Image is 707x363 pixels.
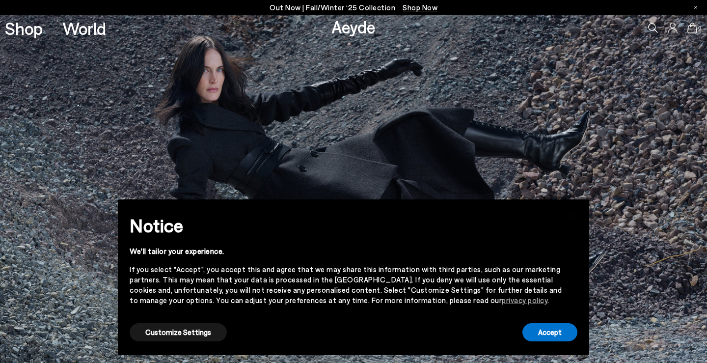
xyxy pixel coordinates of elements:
[130,213,562,238] h2: Notice
[522,323,577,341] button: Accept
[502,296,547,305] a: privacy policy
[130,323,227,341] button: Customize Settings
[562,202,585,226] button: Close this notice
[130,246,562,256] div: We'll tailor your experience.
[130,264,562,306] div: If you select "Accept", you accept this and agree that we may share this information with third p...
[570,207,577,221] span: ×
